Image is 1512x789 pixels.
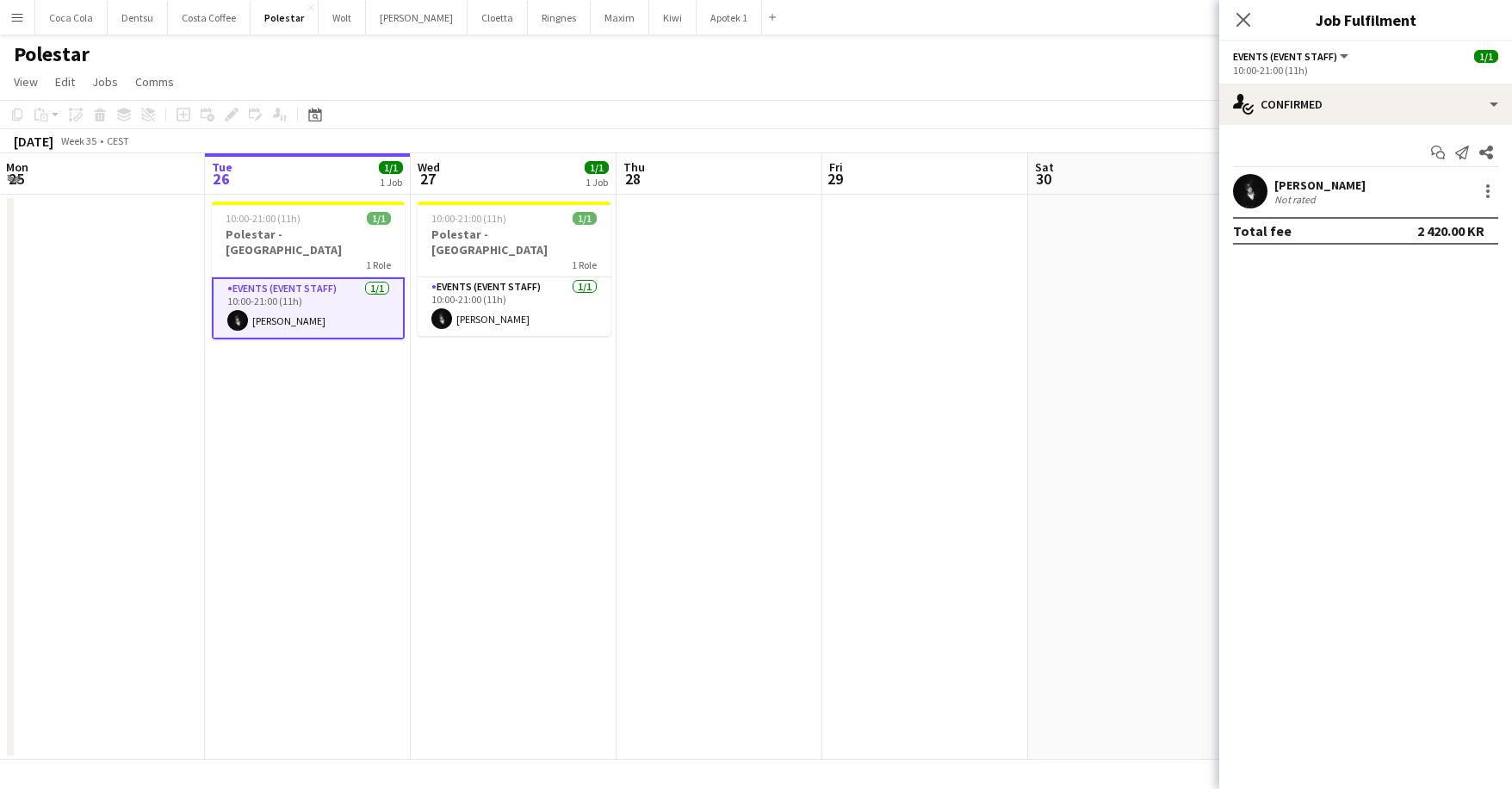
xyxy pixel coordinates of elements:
span: 1 Role [366,258,391,271]
button: Kiwi [649,1,697,34]
div: Total fee [1233,222,1292,239]
div: [DATE] [14,133,53,150]
button: Dentsu [108,1,168,34]
button: Events (Event Staff) [1233,50,1351,63]
button: Polestar [251,1,319,34]
span: 30 [1032,169,1054,189]
span: 29 [827,169,843,189]
div: CEST [107,134,129,147]
app-job-card: 10:00-21:00 (11h)1/1Polestar - [GEOGRAPHIC_DATA]1 RoleEvents (Event Staff)1/110:00-21:00 (11h)[PE... [418,202,610,336]
button: Cloetta [468,1,528,34]
span: 1 Role [572,258,597,271]
div: Confirmed [1219,84,1512,125]
a: View [7,71,45,93]
span: 1/1 [379,161,403,174]
span: Fri [829,159,843,175]
span: Thu [623,159,645,175]
span: 1/1 [367,212,391,225]
span: 10:00-21:00 (11h) [431,212,506,225]
a: Edit [48,71,82,93]
div: 1 Job [380,176,402,189]
span: Jobs [92,74,118,90]
span: Week 35 [57,134,100,147]
span: View [14,74,38,90]
button: Coca Cola [35,1,108,34]
h1: Polestar [14,41,90,67]
span: Mon [6,159,28,175]
button: Costa Coffee [168,1,251,34]
button: Maxim [591,1,649,34]
a: Jobs [85,71,125,93]
span: 1/1 [573,212,597,225]
span: 28 [621,169,645,189]
span: Wed [418,159,440,175]
span: Edit [55,74,75,90]
div: 1 Job [586,176,608,189]
h3: Job Fulfilment [1219,9,1512,31]
span: 25 [3,169,28,189]
span: 10:00-21:00 (11h) [226,212,301,225]
div: Not rated [1274,193,1319,206]
button: [PERSON_NAME] [366,1,468,34]
div: [PERSON_NAME] [1274,177,1366,193]
div: 2 420.00 KR [1417,222,1484,239]
div: 10:00-21:00 (11h) [1233,64,1498,77]
span: 26 [209,169,232,189]
button: Apotek 1 [697,1,762,34]
span: 27 [415,169,440,189]
span: 1/1 [1474,50,1498,63]
span: Events (Event Staff) [1233,50,1337,63]
span: Comms [135,74,174,90]
span: 1/1 [585,161,609,174]
app-card-role: Events (Event Staff)1/110:00-21:00 (11h)[PERSON_NAME] [418,277,610,336]
app-job-card: 10:00-21:00 (11h)1/1Polestar - [GEOGRAPHIC_DATA]1 RoleEvents (Event Staff)1/110:00-21:00 (11h)[PE... [212,202,405,339]
span: Sat [1035,159,1054,175]
button: Wolt [319,1,366,34]
h3: Polestar - [GEOGRAPHIC_DATA] [418,227,610,258]
span: Tue [212,159,232,175]
button: Ringnes [528,1,591,34]
app-card-role: Events (Event Staff)1/110:00-21:00 (11h)[PERSON_NAME] [212,277,405,339]
h3: Polestar - [GEOGRAPHIC_DATA] [212,227,405,258]
a: Comms [128,71,181,93]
